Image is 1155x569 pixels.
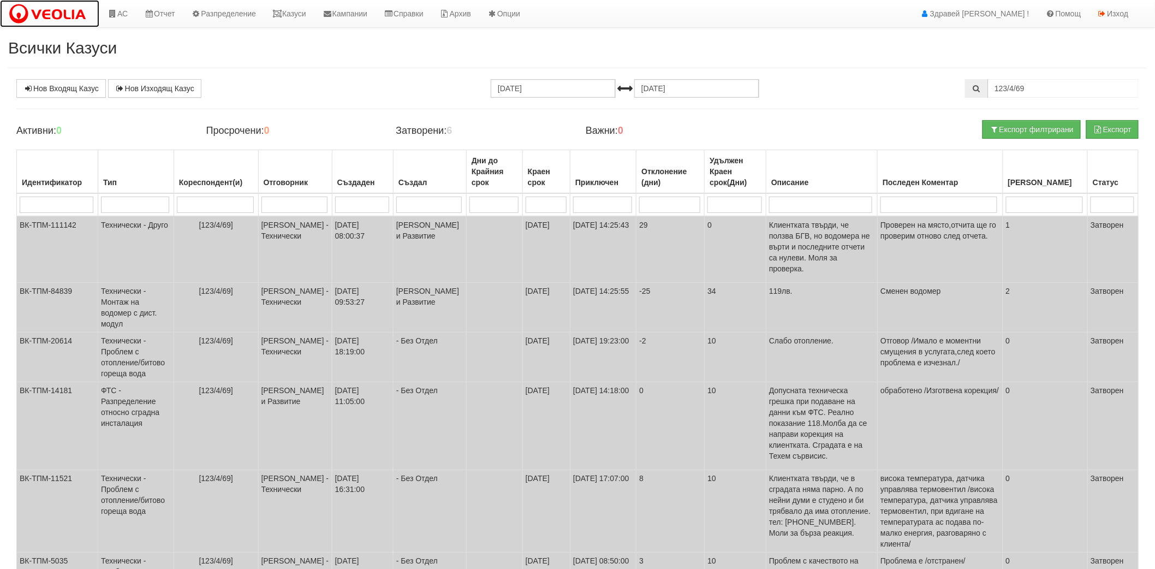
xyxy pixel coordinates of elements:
[769,286,874,297] p: 119лв.
[1088,150,1139,194] th: Статус: No sort applied, activate to apply an ascending sort
[98,470,174,553] td: Технически - Проблем с отопление/битово гореща вода
[177,175,255,190] div: Кореспондент(и)
[393,283,466,333] td: [PERSON_NAME] и Развитие
[880,175,999,190] div: Последен Коментар
[446,125,452,136] b: 6
[707,153,763,190] div: Удължен Краен срок(Дни)
[1088,333,1139,382] td: Затворен
[393,470,466,553] td: - Без Отдел
[17,470,98,553] td: ВК-ТПМ-11521
[199,336,233,345] span: [123/4/69]
[332,150,393,194] th: Създаден: No sort applied, activate to apply an ascending sort
[258,470,332,553] td: [PERSON_NAME] - Технически
[8,39,1147,57] h2: Всички Казуси
[8,3,91,26] img: VeoliaLogo.png
[570,150,636,194] th: Приключен: No sort applied, activate to apply an ascending sort
[769,175,874,190] div: Описание
[332,216,393,283] td: [DATE] 08:00:37
[56,125,62,136] b: 0
[396,175,463,190] div: Създал
[880,556,966,565] span: Проблема е /отстранен/
[522,216,570,283] td: [DATE]
[396,126,569,137] h4: Затворени:
[332,382,393,470] td: [DATE] 11:05:00
[199,221,233,229] span: [123/4/69]
[522,333,570,382] td: [DATE]
[983,120,1081,139] button: Експорт филтрирани
[101,175,171,190] div: Тип
[769,473,874,538] p: Клиентката твърди, че в сградата няма парно. А по нейни думи е студено и би трябвало да има отопл...
[98,150,174,194] th: Тип: No sort applied, activate to apply an ascending sort
[636,283,705,333] td: -25
[766,150,878,194] th: Описание: No sort applied, activate to apply an ascending sort
[98,216,174,283] td: Технически - Друго
[705,216,766,283] td: 0
[199,474,233,483] span: [123/4/69]
[98,333,174,382] td: Технически - Проблем с отопление/битово гореща вода
[1088,216,1139,283] td: Затворен
[258,216,332,283] td: [PERSON_NAME] - Технически
[199,386,233,395] span: [123/4/69]
[570,283,636,333] td: [DATE] 14:25:55
[264,125,270,136] b: 0
[393,150,466,194] th: Създал: No sort applied, activate to apply an ascending sort
[1088,382,1139,470] td: Затворен
[1003,333,1088,382] td: 0
[705,283,766,333] td: 34
[258,333,332,382] td: [PERSON_NAME] - Технически
[522,150,570,194] th: Краен срок: No sort applied, activate to apply an ascending sort
[1006,175,1085,190] div: [PERSON_NAME]
[335,175,390,190] div: Създаден
[1003,150,1088,194] th: Брой Файлове: No sort applied, activate to apply an ascending sort
[332,333,393,382] td: [DATE] 18:19:00
[573,175,633,190] div: Приключен
[636,333,705,382] td: -2
[469,153,520,190] div: Дни до Крайния срок
[199,287,233,295] span: [123/4/69]
[258,382,332,470] td: [PERSON_NAME] и Развитие
[17,216,98,283] td: ВК-ТПМ-111142
[705,150,766,194] th: Удължен Краен срок(Дни): No sort applied, activate to apply an ascending sort
[586,126,759,137] h4: Важни:
[17,382,98,470] td: ВК-ТПМ-14181
[393,216,466,283] td: [PERSON_NAME] и Развитие
[466,150,522,194] th: Дни до Крайния срок: No sort applied, activate to apply an ascending sort
[258,150,332,194] th: Отговорник: No sort applied, activate to apply an ascending sort
[522,283,570,333] td: [DATE]
[880,386,999,395] span: обработено /Изготвена корекция/
[98,283,174,333] td: Технически - Монтаж на водомер с дист. модул
[988,79,1139,98] input: Търсене по Идентификатор, Бл/Вх/Ап, Тип, Описание, Моб. Номер, Имейл, Файл, Коментар,
[636,382,705,470] td: 0
[17,150,98,194] th: Идентификатор: No sort applied, activate to apply an ascending sort
[705,470,766,553] td: 10
[1003,216,1088,283] td: 1
[1091,175,1135,190] div: Статус
[880,221,996,240] span: Проверен на място,отчита ще го проверим отново след отчета.
[636,470,705,553] td: 8
[769,385,874,461] p: Допусната техническа грешка при подаване на данни към ФТС. Реално показание 118.Молба да се напра...
[570,382,636,470] td: [DATE] 14:18:00
[174,150,258,194] th: Кореспондент(и): No sort applied, activate to apply an ascending sort
[639,164,701,190] div: Отклонение (дни)
[199,556,233,565] span: [123/4/69]
[705,333,766,382] td: 10
[769,335,874,346] p: Слабо отопление.
[98,382,174,470] td: ФТС - Разпределение относно сградна инсталация
[880,336,996,367] span: Отговор /Имало е моментни смущения в услугата,след което проблема е изчезнал./
[17,283,98,333] td: ВК-ТПМ-84839
[108,79,201,98] a: Нов Изходящ Казус
[1088,470,1139,553] td: Затворен
[332,283,393,333] td: [DATE] 09:53:27
[261,175,329,190] div: Отговорник
[1003,283,1088,333] td: 2
[258,283,332,333] td: [PERSON_NAME] - Технически
[16,126,190,137] h4: Активни:
[522,382,570,470] td: [DATE]
[522,470,570,553] td: [DATE]
[1003,470,1088,553] td: 0
[393,333,466,382] td: - Без Отдел
[705,382,766,470] td: 10
[636,216,705,283] td: 29
[618,125,623,136] b: 0
[526,164,567,190] div: Краен срок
